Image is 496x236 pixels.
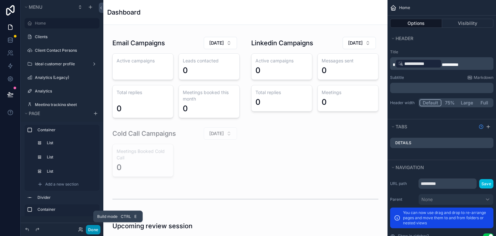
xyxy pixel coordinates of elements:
span: Ctrl [120,213,132,220]
span: Header [396,36,413,41]
button: Large [458,99,476,106]
div: scrollable content [21,122,103,216]
label: URL path [390,181,416,186]
label: Home [35,21,96,26]
label: Analytics [35,89,96,94]
label: Title [390,49,493,55]
div: scrollable content [390,83,493,93]
span: Tabs [396,124,407,129]
button: Options [390,19,442,28]
label: Client Contact Persons [35,48,96,53]
button: Menu [23,3,74,12]
span: Build mode [97,214,118,219]
span: Markdown [474,75,493,80]
span: Page [29,111,40,116]
p: You can now use drag and drop to re-arrange pages and move them to and from folders or nested views [403,210,490,226]
label: Analytics (Legacy) [35,75,96,80]
button: Page [23,109,89,118]
button: 75% [441,99,458,106]
svg: Show help information [479,124,484,129]
button: Visibility [442,19,494,28]
button: Navigation [390,163,490,172]
button: Save [479,179,493,188]
span: None [421,196,433,203]
button: None [418,194,493,205]
button: Done [86,225,100,234]
span: E [133,214,138,219]
span: Add a new section [45,182,78,187]
label: Divider [37,195,94,200]
a: Markdown [467,75,493,80]
h1: Dashboard [107,8,140,17]
button: Tabs [390,122,476,131]
label: Ideal customer profile [35,61,87,67]
span: Navigation [396,165,424,170]
label: Meeting tracking sheet [35,102,96,107]
span: Home [399,5,410,10]
label: Subtitle [390,75,404,80]
div: scrollable content [390,57,493,70]
button: Full [476,99,492,106]
label: Parent [390,197,416,202]
label: Details [395,140,411,145]
label: List [47,169,93,174]
label: Clients [35,34,96,39]
label: List [47,155,93,160]
label: Container [37,127,94,133]
span: Menu [29,4,42,10]
button: Header [390,34,490,43]
label: Header width [390,100,416,105]
label: Container [37,207,94,212]
label: List [47,140,93,145]
button: Default [419,99,441,106]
